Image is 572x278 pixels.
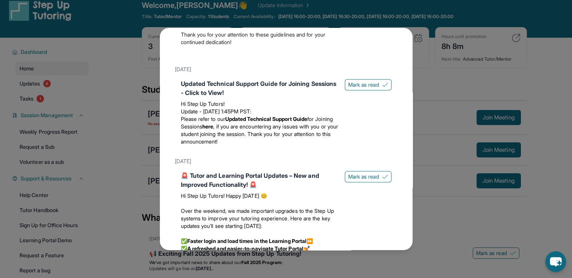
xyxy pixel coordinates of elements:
[382,174,388,180] img: Mark as read
[345,171,391,182] button: Mark as read
[187,245,303,252] strong: A refreshed and easier-to-navigate Tutor Portal
[181,208,334,229] span: Over the weekend, we made important upgrades to the Step Up systems to improve your tutoring expe...
[181,108,252,115] span: Update - [DATE] 1:45PM PST:
[181,79,339,97] div: Updated Technical Support Guide for Joining Sessions - Click to View!
[175,154,398,168] div: [DATE]
[348,81,379,89] span: Mark as read
[545,251,566,272] button: chat-button
[175,63,398,76] div: [DATE]
[345,79,391,90] button: Mark as read
[348,173,379,180] span: Mark as read
[181,101,225,107] span: Hi Step Up Tutors!
[306,238,313,244] span: ⏩
[181,116,225,122] span: Please refer to our
[181,171,339,189] div: 🚨 Tutor and Learning Portal Updates – New and Improved Functionality! 🚨
[187,238,307,244] strong: Faster login and load times in the Learning Portal
[181,31,325,45] span: Thank you for your attention to these guidelines and for your continued dedication!
[225,116,307,122] strong: Updated Technical Support Guide
[303,245,310,252] span: 💅
[202,123,213,130] a: here
[181,245,187,252] span: ✅
[181,238,187,244] span: ✅
[181,123,338,145] span: , if you are encountering any issues with you or your student joining the session. Thank you for ...
[181,192,267,199] span: Hi Step Up Tutors! Happy [DATE] 😊
[382,82,388,88] img: Mark as read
